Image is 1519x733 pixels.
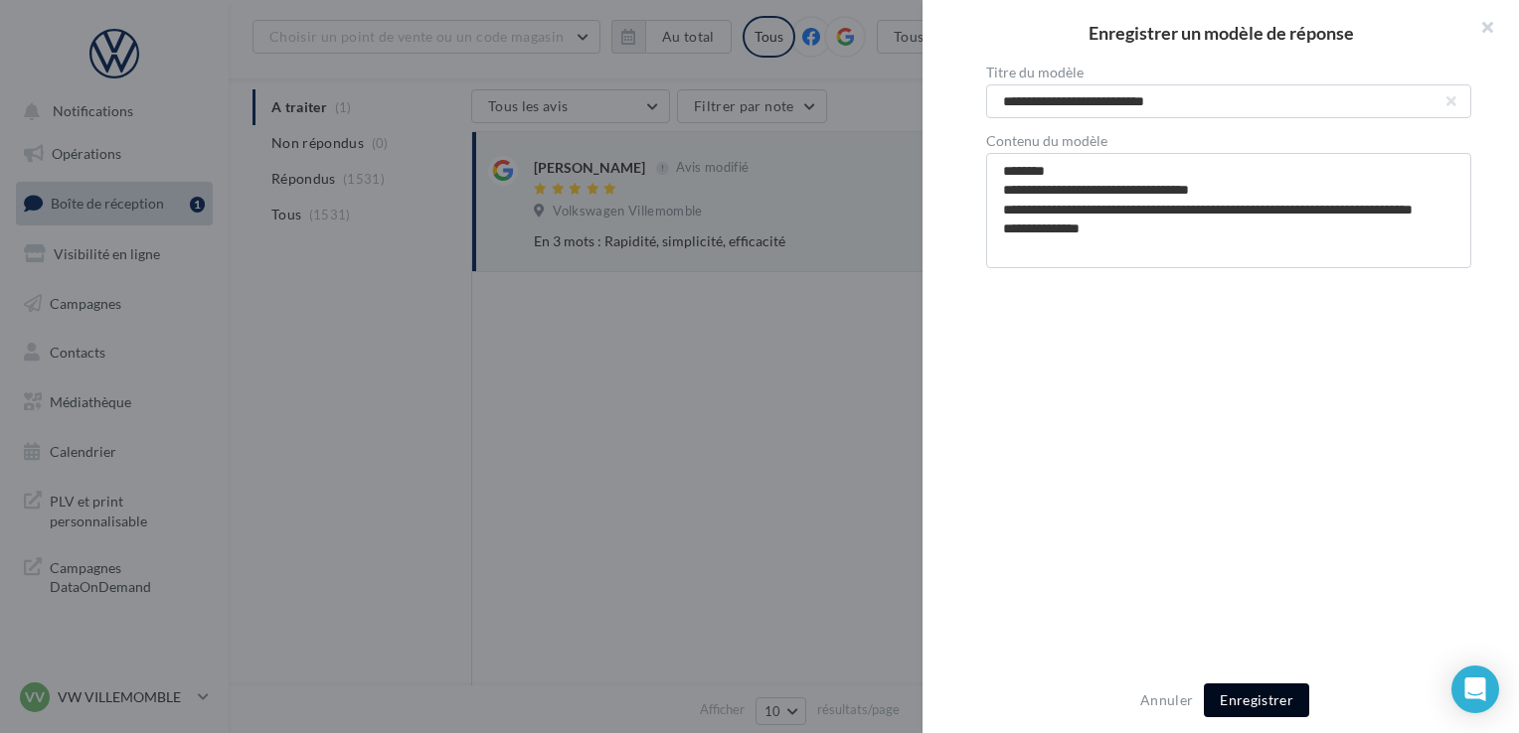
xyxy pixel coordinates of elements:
[1132,688,1201,712] button: Annuler
[954,24,1487,42] h2: Enregistrer un modèle de réponse
[1451,665,1499,713] div: Open Intercom Messenger
[986,66,1471,79] label: Titre du modèle
[1204,683,1309,717] button: Enregistrer
[986,134,1471,148] label: Contenu du modèle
